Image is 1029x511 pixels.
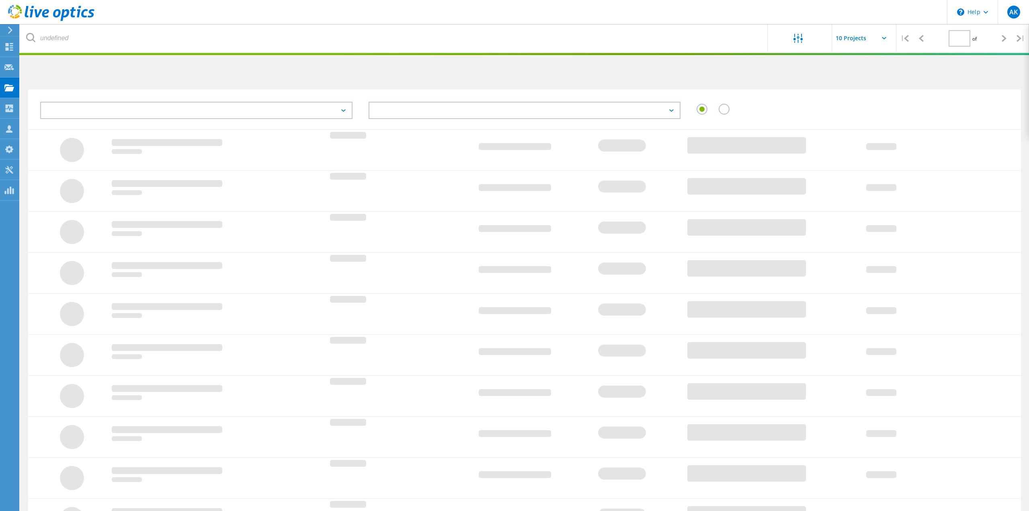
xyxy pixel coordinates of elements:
span: AK [1009,9,1018,15]
div: | [896,24,913,53]
span: of [972,35,977,42]
div: | [1013,24,1029,53]
svg: \n [957,8,964,16]
input: undefined [20,24,768,52]
a: Live Optics Dashboard [8,17,94,23]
